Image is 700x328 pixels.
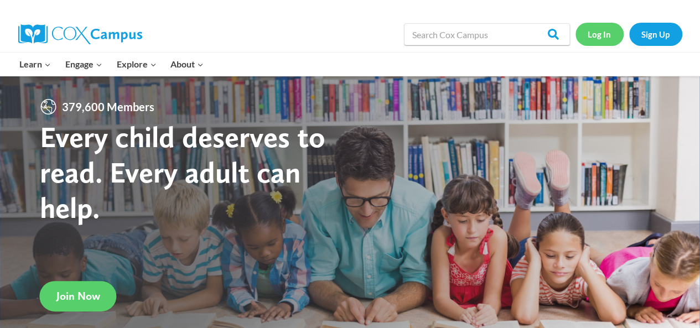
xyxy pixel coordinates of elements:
button: Child menu of Explore [110,53,164,76]
button: Child menu of Learn [13,53,59,76]
nav: Primary Navigation [13,53,211,76]
span: Join Now [56,289,100,303]
img: Cox Campus [18,24,142,44]
span: 379,600 Members [58,98,159,116]
nav: Secondary Navigation [575,23,682,45]
button: Child menu of About [163,53,211,76]
a: Sign Up [629,23,682,45]
strong: Every child deserves to read. Every adult can help. [40,119,325,225]
button: Child menu of Engage [58,53,110,76]
a: Join Now [40,281,117,311]
a: Log In [575,23,624,45]
input: Search Cox Campus [404,23,570,45]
